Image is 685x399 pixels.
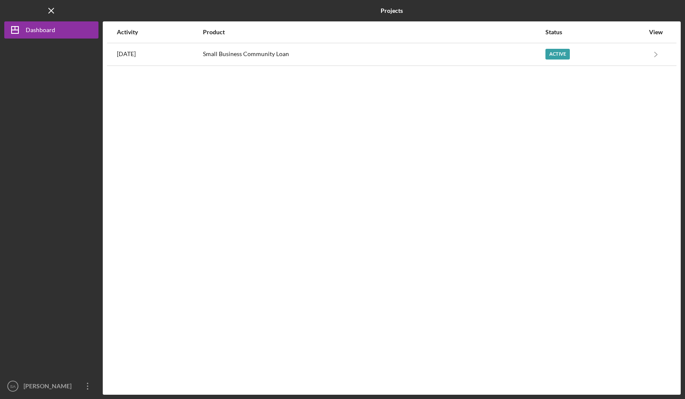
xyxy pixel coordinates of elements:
[4,378,98,395] button: SA[PERSON_NAME]
[10,384,16,389] text: SA
[203,44,545,65] div: Small Business Community Loan
[545,49,570,60] div: Active
[545,29,644,36] div: Status
[21,378,77,397] div: [PERSON_NAME]
[203,29,545,36] div: Product
[117,51,136,57] time: 2025-09-12 22:01
[381,7,403,14] b: Projects
[117,29,202,36] div: Activity
[645,29,667,36] div: View
[4,21,98,39] button: Dashboard
[26,21,55,41] div: Dashboard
